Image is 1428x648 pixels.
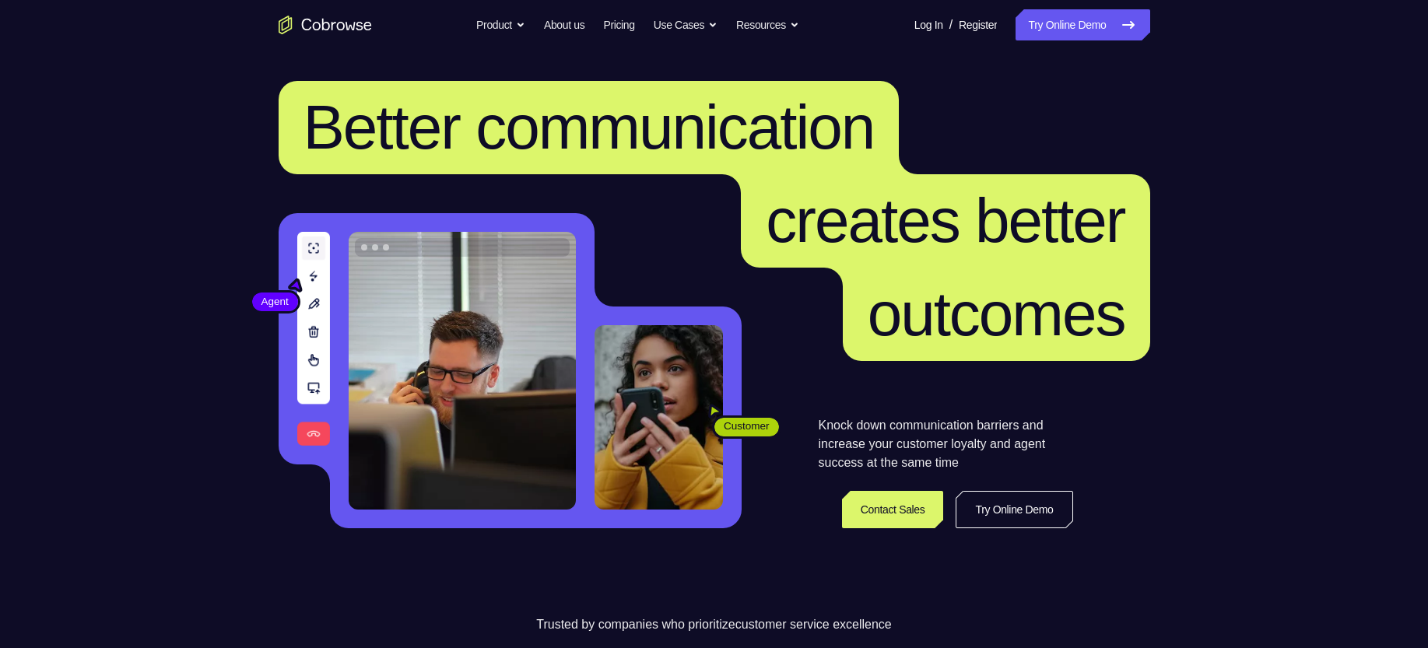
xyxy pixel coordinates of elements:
span: outcomes [868,279,1125,349]
a: About us [544,9,584,40]
button: Resources [736,9,799,40]
img: A customer holding their phone [595,325,723,510]
button: Product [476,9,525,40]
a: Try Online Demo [956,491,1072,528]
span: creates better [766,186,1125,255]
a: Go to the home page [279,16,372,34]
a: Log In [914,9,943,40]
span: / [949,16,953,34]
img: A customer support agent talking on the phone [349,232,576,510]
a: Contact Sales [842,491,944,528]
a: Pricing [603,9,634,40]
a: Register [959,9,997,40]
a: Try Online Demo [1016,9,1149,40]
p: Knock down communication barriers and increase your customer loyalty and agent success at the sam... [819,416,1073,472]
button: Use Cases [654,9,718,40]
span: customer service excellence [735,618,892,631]
span: Better communication [303,93,875,162]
